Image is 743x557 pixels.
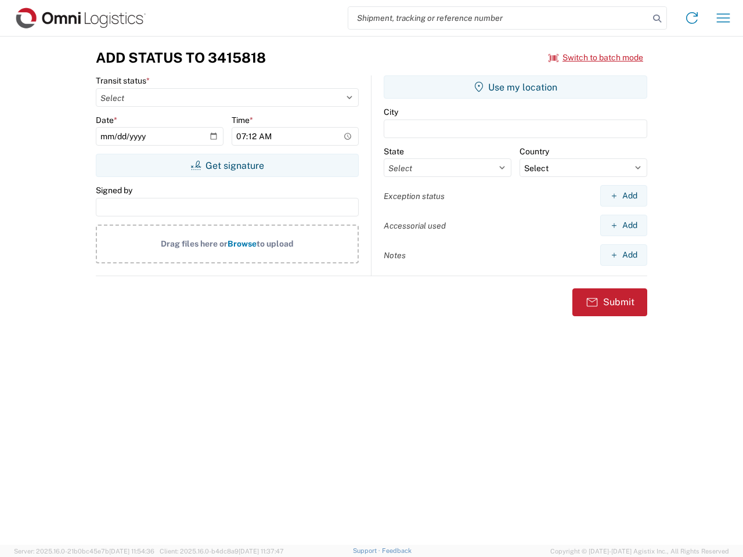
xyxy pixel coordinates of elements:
[257,239,294,248] span: to upload
[96,154,359,177] button: Get signature
[384,191,445,201] label: Exception status
[600,215,647,236] button: Add
[384,220,446,231] label: Accessorial used
[228,239,257,248] span: Browse
[161,239,228,248] span: Drag files here or
[520,146,549,157] label: Country
[572,288,647,316] button: Submit
[384,75,647,99] button: Use my location
[96,115,117,125] label: Date
[600,244,647,266] button: Add
[348,7,649,29] input: Shipment, tracking or reference number
[96,49,266,66] h3: Add Status to 3415818
[353,547,382,554] a: Support
[232,115,253,125] label: Time
[600,185,647,207] button: Add
[160,548,284,555] span: Client: 2025.16.0-b4dc8a9
[384,146,404,157] label: State
[550,546,729,556] span: Copyright © [DATE]-[DATE] Agistix Inc., All Rights Reserved
[239,548,284,555] span: [DATE] 11:37:47
[384,250,406,261] label: Notes
[549,48,643,67] button: Switch to batch mode
[14,548,154,555] span: Server: 2025.16.0-21b0bc45e7b
[382,547,412,554] a: Feedback
[384,107,398,117] label: City
[96,75,150,86] label: Transit status
[96,185,132,196] label: Signed by
[109,548,154,555] span: [DATE] 11:54:36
